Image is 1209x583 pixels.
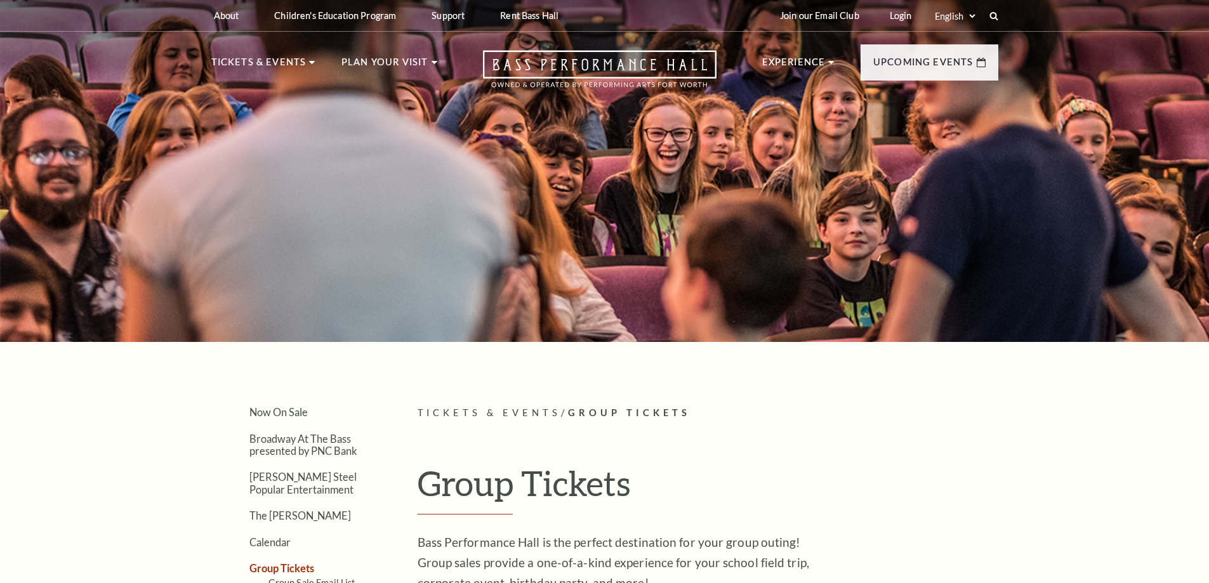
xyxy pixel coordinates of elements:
p: Children's Education Program [274,10,396,21]
p: Rent Bass Hall [500,10,558,21]
span: Group Tickets [568,407,690,418]
a: The [PERSON_NAME] [249,509,351,521]
a: Broadway At The Bass presented by PNC Bank [249,433,357,457]
p: / [418,405,998,421]
select: Select: [932,10,977,22]
p: Plan Your Visit [341,55,428,77]
p: Experience [762,55,826,77]
h1: Group Tickets [418,462,998,514]
span: Tickets & Events [418,407,562,418]
p: Upcoming Events [873,55,974,77]
a: Now On Sale [249,406,308,418]
a: Calendar [249,536,291,548]
a: [PERSON_NAME] Steel Popular Entertainment [249,471,357,495]
p: Support [432,10,465,21]
p: Tickets & Events [211,55,307,77]
p: About [214,10,239,21]
a: Group Tickets [249,562,314,574]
